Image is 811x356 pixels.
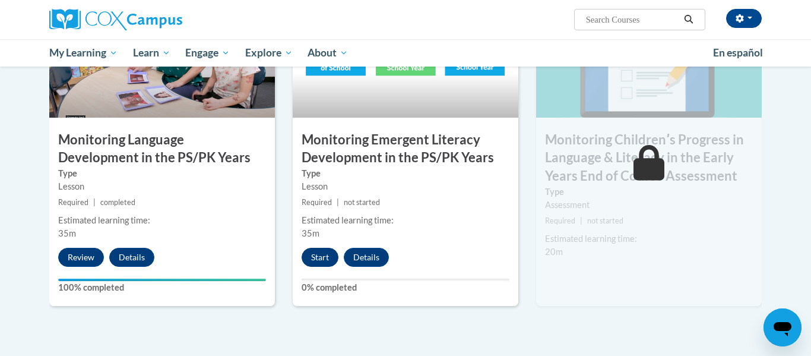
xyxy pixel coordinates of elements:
[726,9,762,28] button: Account Settings
[587,216,623,225] span: not started
[109,248,154,267] button: Details
[545,216,575,225] span: Required
[302,248,338,267] button: Start
[585,12,680,27] input: Search Courses
[42,39,125,67] a: My Learning
[100,198,135,207] span: completed
[764,308,802,346] iframe: Button to launch messaging window
[58,281,266,294] label: 100% completed
[133,46,170,60] span: Learn
[302,167,509,180] label: Type
[302,214,509,227] div: Estimated learning time:
[344,248,389,267] button: Details
[93,198,96,207] span: |
[125,39,178,67] a: Learn
[300,39,356,67] a: About
[308,46,348,60] span: About
[58,248,104,267] button: Review
[58,167,266,180] label: Type
[705,40,771,65] a: En español
[536,131,762,185] h3: Monitoring Childrenʹs Progress in Language & Literacy in the Early Years End of Course Assessment
[302,228,319,238] span: 35m
[580,216,582,225] span: |
[302,180,509,193] div: Lesson
[49,46,118,60] span: My Learning
[58,198,88,207] span: Required
[713,46,763,59] span: En español
[31,39,780,67] div: Main menu
[680,12,698,27] button: Search
[545,232,753,245] div: Estimated learning time:
[185,46,230,60] span: Engage
[302,281,509,294] label: 0% completed
[49,9,182,30] img: Cox Campus
[545,247,563,257] span: 20m
[58,228,76,238] span: 35m
[545,199,753,212] div: Assessment
[545,185,753,199] label: Type
[337,198,339,207] span: |
[302,198,332,207] span: Required
[245,46,293,60] span: Explore
[58,214,266,227] div: Estimated learning time:
[49,131,275,168] h3: Monitoring Language Development in the PS/PK Years
[237,39,300,67] a: Explore
[178,39,237,67] a: Engage
[293,131,518,168] h3: Monitoring Emergent Literacy Development in the PS/PK Years
[58,180,266,193] div: Lesson
[49,9,275,30] a: Cox Campus
[58,279,266,281] div: Your progress
[344,198,380,207] span: not started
